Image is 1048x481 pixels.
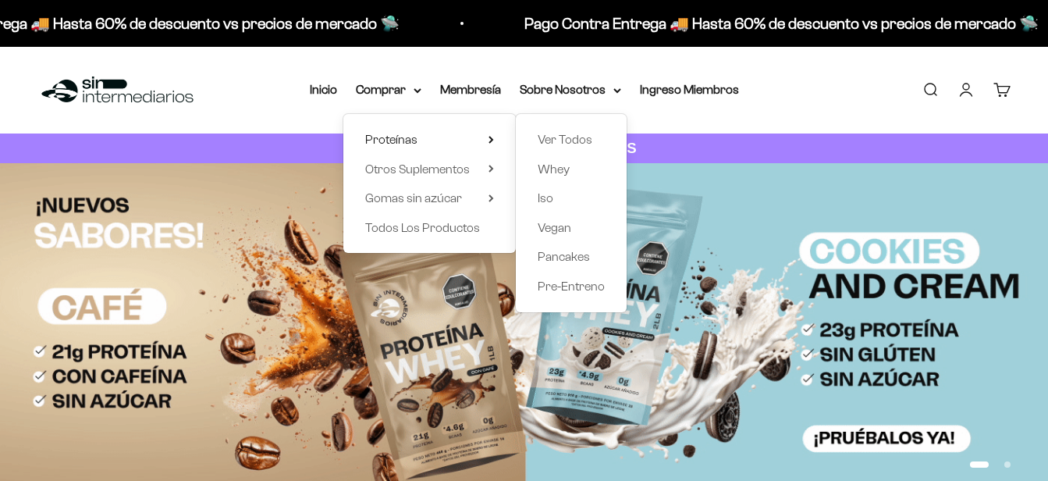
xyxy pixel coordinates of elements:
[538,276,605,297] a: Pre-Entreno
[538,250,590,263] span: Pancakes
[356,80,421,100] summary: Comprar
[365,218,494,238] a: Todos Los Productos
[365,159,494,180] summary: Otros Suplementos
[365,188,494,208] summary: Gomas sin azúcar
[365,162,470,176] span: Otros Suplementos
[538,218,605,238] a: Vegan
[365,221,480,234] span: Todos Los Productos
[538,247,605,267] a: Pancakes
[538,188,605,208] a: Iso
[365,130,494,150] summary: Proteínas
[538,162,570,176] span: Whey
[538,130,605,150] a: Ver Todos
[538,133,592,146] span: Ver Todos
[538,221,571,234] span: Vegan
[640,83,739,96] a: Ingreso Miembros
[538,280,605,293] span: Pre-Entreno
[538,191,553,205] span: Iso
[365,191,462,205] span: Gomas sin azúcar
[538,159,605,180] a: Whey
[365,133,417,146] span: Proteínas
[516,11,1030,36] p: Pago Contra Entrega 🚚 Hasta 60% de descuento vs precios de mercado 🛸
[520,80,621,100] summary: Sobre Nosotros
[310,83,337,96] a: Inicio
[440,83,501,96] a: Membresía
